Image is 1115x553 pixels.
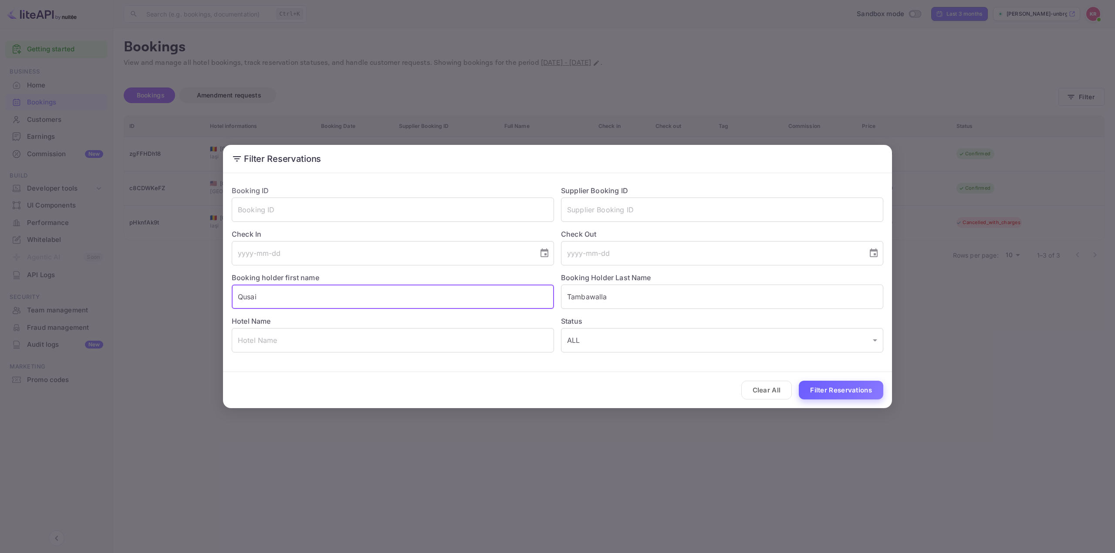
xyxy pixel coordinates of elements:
label: Booking Holder Last Name [561,273,651,282]
button: Filter Reservations [799,381,883,399]
input: Supplier Booking ID [561,198,883,222]
input: Holder Last Name [561,285,883,309]
input: yyyy-mm-dd [561,241,862,265]
button: Choose date [865,245,882,262]
button: Choose date [536,245,553,262]
input: Hotel Name [232,328,554,352]
button: Clear All [741,381,792,399]
div: ALL [561,328,883,352]
h2: Filter Reservations [223,145,892,173]
input: Holder First Name [232,285,554,309]
label: Check Out [561,229,883,239]
label: Status [561,316,883,326]
label: Hotel Name [232,317,271,325]
label: Supplier Booking ID [561,186,628,195]
label: Booking holder first name [232,273,319,282]
label: Check In [232,229,554,239]
label: Booking ID [232,186,269,195]
input: Booking ID [232,198,554,222]
input: yyyy-mm-dd [232,241,532,265]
